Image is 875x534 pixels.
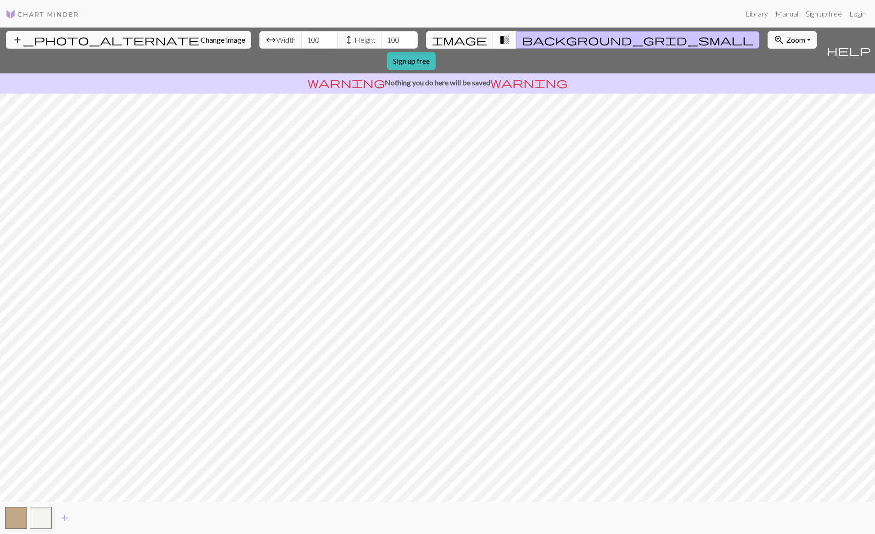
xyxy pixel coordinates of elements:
[4,77,871,88] p: Nothing you do here will be saved
[786,35,805,44] span: Zoom
[201,35,245,44] span: Change image
[59,512,70,524] span: add
[823,28,875,73] button: Help
[276,34,296,45] span: Width
[6,9,79,20] img: Logo
[265,33,276,46] span: arrow_range
[387,52,436,70] a: Sign up free
[827,44,871,57] span: help
[6,31,251,49] button: Change image
[354,34,376,45] span: Height
[846,5,869,23] a: Login
[490,76,567,89] span: warning
[768,31,817,49] button: Zoom
[12,33,199,46] span: add_photo_alternate
[499,33,510,46] span: transition_fade
[742,5,772,23] a: Library
[308,76,385,89] span: warning
[774,33,785,46] span: zoom_in
[432,33,487,46] span: image
[802,5,846,23] a: Sign up free
[53,509,76,527] button: Add color
[343,33,354,46] span: height
[522,33,753,46] span: background_grid_small
[772,5,802,23] a: Manual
